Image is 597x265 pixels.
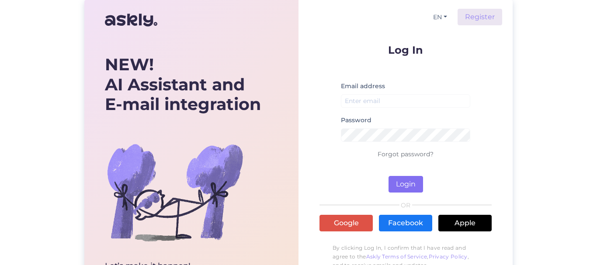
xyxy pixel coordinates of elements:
a: Privacy Policy [429,253,468,260]
a: Forgot password? [378,150,434,158]
a: Apple [438,215,492,231]
span: OR [399,202,412,208]
label: Email address [341,82,385,91]
img: bg-askly [105,122,245,262]
b: NEW! [105,54,154,75]
img: Askly [105,10,157,31]
input: Enter email [341,94,470,108]
a: Facebook [379,215,432,231]
button: EN [430,11,451,24]
label: Password [341,116,371,125]
a: Google [319,215,373,231]
a: Askly Terms of Service [366,253,427,260]
p: Log In [319,45,492,55]
div: AI Assistant and E-mail integration [105,55,261,114]
button: Login [389,176,423,193]
a: Register [458,9,502,25]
